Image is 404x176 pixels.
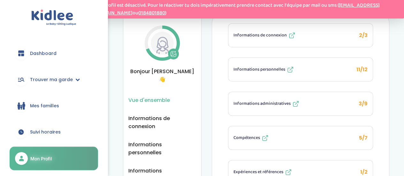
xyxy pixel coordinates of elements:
a: Mon Profil [10,147,98,170]
button: Informations personnelles [128,141,196,157]
button: Informations de connexion [128,114,196,130]
span: Mes familles [30,103,59,109]
a: Mes familles [10,94,98,117]
span: Expériences et références [233,169,283,175]
button: Informations administratives 3/9 [228,92,373,115]
button: Informations personnelles 11/12 [228,58,373,81]
button: Vue d'ensemble [128,96,170,104]
span: Dashboard [30,50,57,57]
a: Trouver ma garde [10,68,98,91]
span: Suivi horaires [30,129,61,135]
span: 1/2 [360,168,368,176]
img: logo.svg [31,10,76,26]
span: Compétences [233,134,260,141]
img: Avatar [151,32,174,55]
button: Informations de connexion 2/3 [228,24,373,47]
span: 11/12 [356,66,368,73]
span: Mon Profil [30,155,52,162]
li: 3/9 [228,92,373,116]
a: Dashboard [10,42,98,65]
span: Trouver ma garde [30,76,73,83]
span: 2/3 [359,32,368,39]
span: 3/9 [359,100,368,107]
a: 0184801880 [138,9,165,17]
span: Bonjour [PERSON_NAME] 👋 [128,67,196,83]
li: 5/7 [228,126,373,150]
button: Compétences 5/7 [228,126,373,149]
a: Suivi horaires [10,120,98,143]
li: 11/12 [228,57,373,81]
li: 2/3 [228,23,373,47]
span: Informations administratives [233,100,291,107]
span: Informations personnelles [233,66,285,73]
span: Informations de connexion [233,32,287,39]
span: 5/7 [359,134,368,142]
p: Ton profil est désactivé. Pour le réactiver tu dois impérativement prendre contact avec l'équipe ... [94,2,401,17]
